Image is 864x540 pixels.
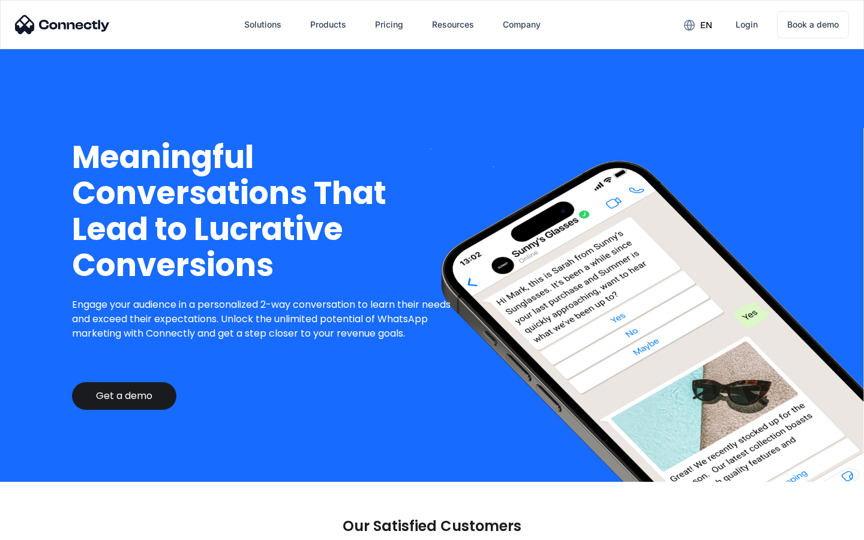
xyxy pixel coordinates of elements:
div: Products [301,10,356,39]
div: Login [736,16,758,33]
div: Products [310,16,346,33]
div: Solutions [235,10,291,39]
div: Company [493,10,550,39]
div: en [674,16,721,34]
p: Our Satisfied Customers [343,518,521,535]
div: Resources [422,10,484,39]
p: Engage your audience in a personalized 2-way conversation to learn their needs and exceed their e... [72,298,460,341]
aside: Language selected: English [12,519,72,536]
div: Company [503,16,541,33]
div: Get a demo [96,390,152,402]
div: Solutions [244,16,281,33]
ul: Language list [24,519,72,536]
a: Pricing [365,10,413,39]
a: Book a demo [777,11,849,38]
div: en [700,17,712,34]
div: Resources [432,16,474,33]
div: Pricing [375,16,403,33]
a: Login [726,10,767,39]
img: Connectly Logo [15,15,110,34]
a: Get a demo [72,382,176,410]
h1: Meaningful Conversations That Lead to Lucrative Conversions [72,139,460,283]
